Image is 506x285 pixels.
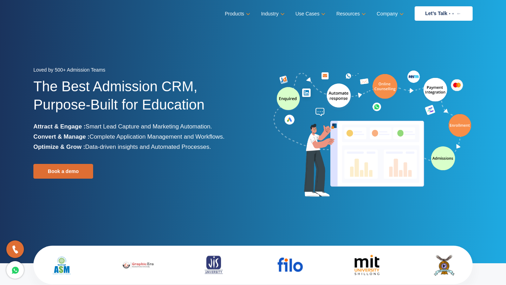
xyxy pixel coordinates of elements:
img: admission-software-home-page-header [272,69,473,200]
a: Industry [261,9,283,19]
b: Attract & Engage : [33,123,85,130]
a: Book a demo [33,164,93,179]
div: Loved by 500+ Admission Teams [33,65,248,77]
b: Optimize & Grow : [33,144,85,150]
h1: The Best Admission CRM, Purpose-Built for Education [33,77,248,121]
b: Convert & Manage : [33,133,90,140]
a: Let’s Talk [415,6,473,21]
a: Company [377,9,402,19]
span: Complete Application Management and Workflows. [90,133,225,140]
span: Smart Lead Capture and Marketing Automation. [85,123,212,130]
span: Data-driven insights and Automated Processes. [85,144,211,150]
a: Products [225,9,249,19]
a: Use Cases [296,9,324,19]
a: Resources [336,9,364,19]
